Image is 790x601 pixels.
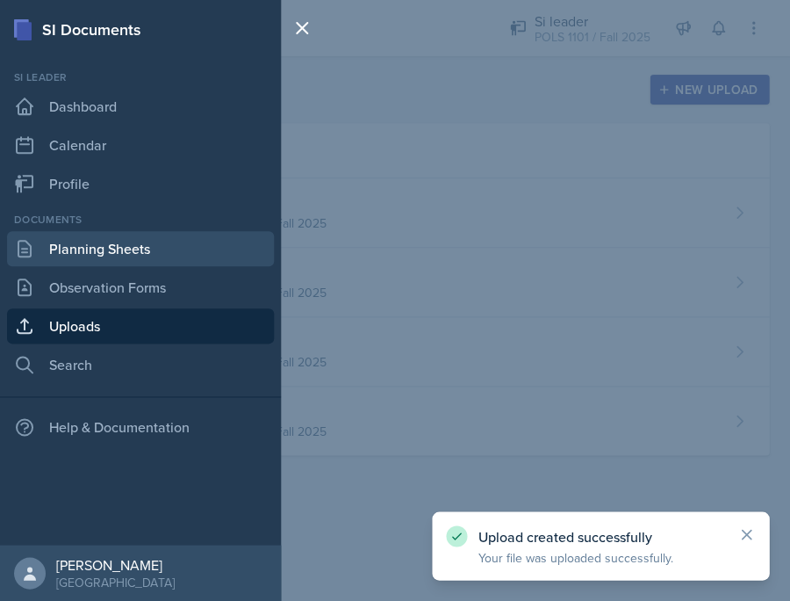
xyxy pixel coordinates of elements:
[7,231,274,266] a: Planning Sheets
[7,166,274,201] a: Profile
[7,347,274,382] a: Search
[478,527,723,545] p: Upload created successfully
[7,308,274,344] a: Uploads
[7,69,274,85] div: Si leader
[7,409,274,445] div: Help & Documentation
[7,127,274,163] a: Calendar
[478,548,723,566] p: Your file was uploaded successfully.
[7,270,274,305] a: Observation Forms
[56,573,175,590] div: [GEOGRAPHIC_DATA]
[56,555,175,573] div: [PERSON_NAME]
[7,89,274,124] a: Dashboard
[7,212,274,228] div: Documents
